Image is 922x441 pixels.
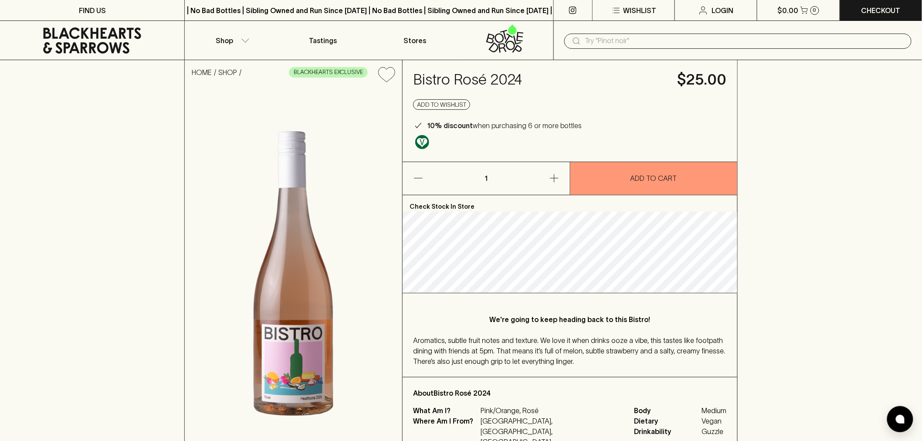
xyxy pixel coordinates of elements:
p: $0.00 [778,5,799,16]
p: FIND US [79,5,106,16]
h4: $25.00 [678,71,727,89]
a: Tastings [277,21,369,60]
a: HOME [192,68,212,76]
span: Body [634,405,700,416]
p: Wishlist [623,5,656,16]
p: Shop [216,35,233,46]
span: BLACKHEARTS EXCLUSIVE [289,68,367,77]
span: Vegan [702,416,727,426]
p: About Bistro Rosé 2024 [413,388,727,398]
span: Aromatics, subtle fruit notes and texture. We love it when drinks ooze a vibe, this tastes like f... [413,336,725,365]
p: Check Stock In Store [403,195,737,212]
img: Vegan [415,135,429,149]
p: 1 [476,162,497,195]
p: when purchasing 6 or more bottles [427,120,582,131]
a: Stores [369,21,461,60]
span: Drinkability [634,426,700,437]
h4: Bistro Rosé 2024 [413,71,667,89]
p: Checkout [861,5,901,16]
span: Guzzle [702,426,727,437]
p: What Am I? [413,405,478,416]
p: ADD TO CART [630,173,677,183]
button: Shop [185,21,277,60]
button: Add to wishlist [375,64,399,86]
button: Add to wishlist [413,99,470,110]
a: SHOP [218,68,237,76]
p: Login [712,5,734,16]
button: ADD TO CART [570,162,737,195]
a: Made without the use of any animal products. [413,133,431,151]
p: 0 [813,8,817,13]
p: Tastings [309,35,337,46]
p: Pink/Orange, Rosé [481,405,624,416]
span: Medium [702,405,727,416]
img: bubble-icon [896,415,905,424]
input: Try "Pinot noir" [585,34,905,48]
p: We're going to keep heading back to this Bistro! [430,314,709,325]
p: Stores [404,35,427,46]
span: Dietary [634,416,700,426]
b: 10% discount [427,122,473,129]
